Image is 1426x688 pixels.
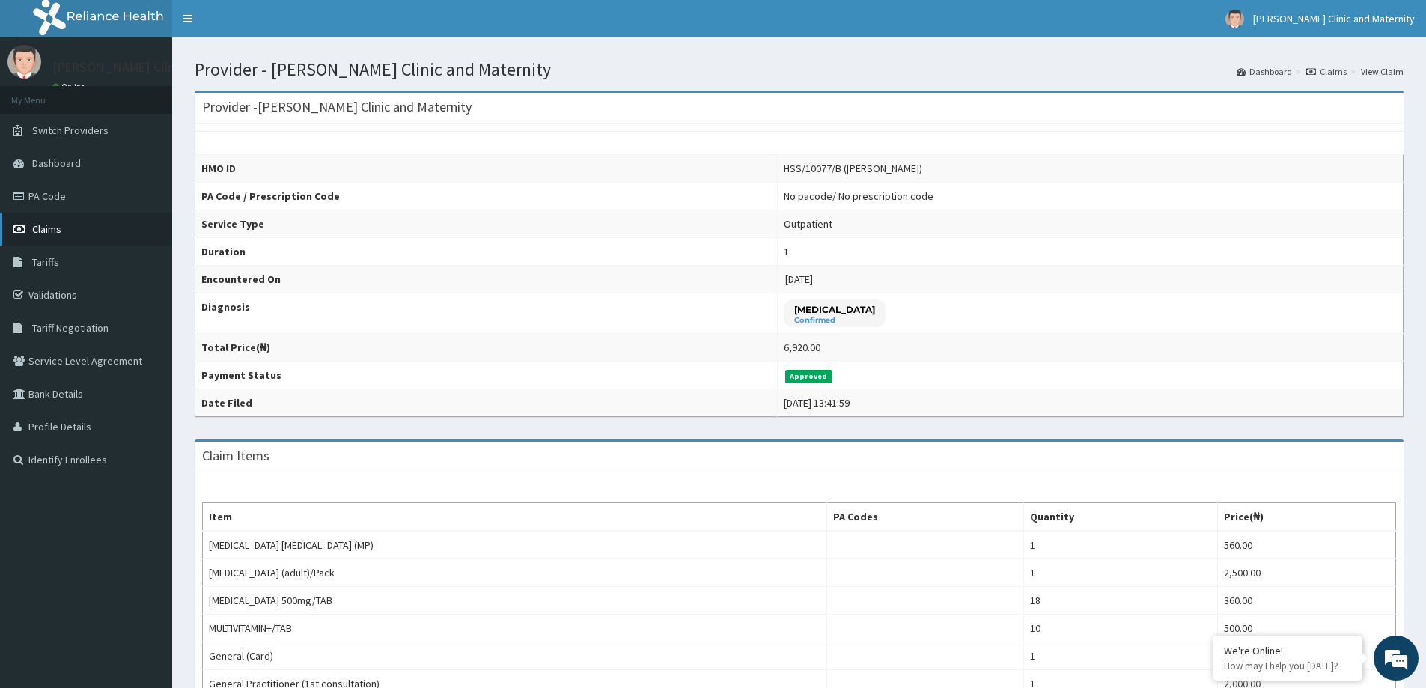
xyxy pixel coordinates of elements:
[87,189,207,340] span: We're online!
[203,531,827,559] td: [MEDICAL_DATA] [MEDICAL_DATA] (MP)
[195,334,778,362] th: Total Price(₦)
[1217,615,1395,642] td: 500.00
[1217,531,1395,559] td: 560.00
[1224,660,1351,672] p: How may I help you today?
[195,389,778,417] th: Date Filed
[32,124,109,137] span: Switch Providers
[794,317,875,324] small: Confirmed
[784,161,922,176] div: HSS/10077/B ([PERSON_NAME])
[195,155,778,183] th: HMO ID
[28,75,61,112] img: d_794563401_company_1708531726252_794563401
[1023,531,1217,559] td: 1
[1023,503,1217,532] th: Quantity
[1023,559,1217,587] td: 1
[7,409,285,461] textarea: Type your message and hit 'Enter'
[195,238,778,266] th: Duration
[1217,587,1395,615] td: 360.00
[1217,503,1395,532] th: Price(₦)
[195,183,778,210] th: PA Code / Prescription Code
[52,82,88,92] a: Online
[203,642,827,670] td: General (Card)
[203,559,827,587] td: [MEDICAL_DATA] (adult)/Pack
[784,189,933,204] div: No pacode / No prescription code
[202,449,269,463] h3: Claim Items
[32,156,81,170] span: Dashboard
[794,303,875,316] p: [MEDICAL_DATA]
[195,266,778,293] th: Encountered On
[202,100,472,114] h3: Provider - [PERSON_NAME] Clinic and Maternity
[827,503,1023,532] th: PA Codes
[785,273,813,286] span: [DATE]
[1237,65,1292,78] a: Dashboard
[52,61,269,74] p: [PERSON_NAME] Clinic and Maternity
[1253,12,1415,25] span: [PERSON_NAME] Clinic and Maternity
[1217,559,1395,587] td: 2,500.00
[784,395,850,410] div: [DATE] 13:41:59
[32,321,109,335] span: Tariff Negotiation
[195,362,778,389] th: Payment Status
[195,60,1404,79] h1: Provider - [PERSON_NAME] Clinic and Maternity
[1224,644,1351,657] div: We're Online!
[246,7,281,43] div: Minimize live chat window
[203,587,827,615] td: [MEDICAL_DATA] 500mg/TAB
[7,45,41,79] img: User Image
[784,340,820,355] div: 6,920.00
[1361,65,1404,78] a: View Claim
[784,216,832,231] div: Outpatient
[1023,587,1217,615] td: 18
[195,210,778,238] th: Service Type
[203,615,827,642] td: MULTIVITAMIN+/TAB
[784,244,789,259] div: 1
[1023,615,1217,642] td: 10
[32,255,59,269] span: Tariffs
[195,293,778,334] th: Diagnosis
[78,84,252,103] div: Chat with us now
[785,370,832,383] span: Approved
[1225,10,1244,28] img: User Image
[1023,642,1217,670] td: 1
[203,503,827,532] th: Item
[1306,65,1347,78] a: Claims
[32,222,61,236] span: Claims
